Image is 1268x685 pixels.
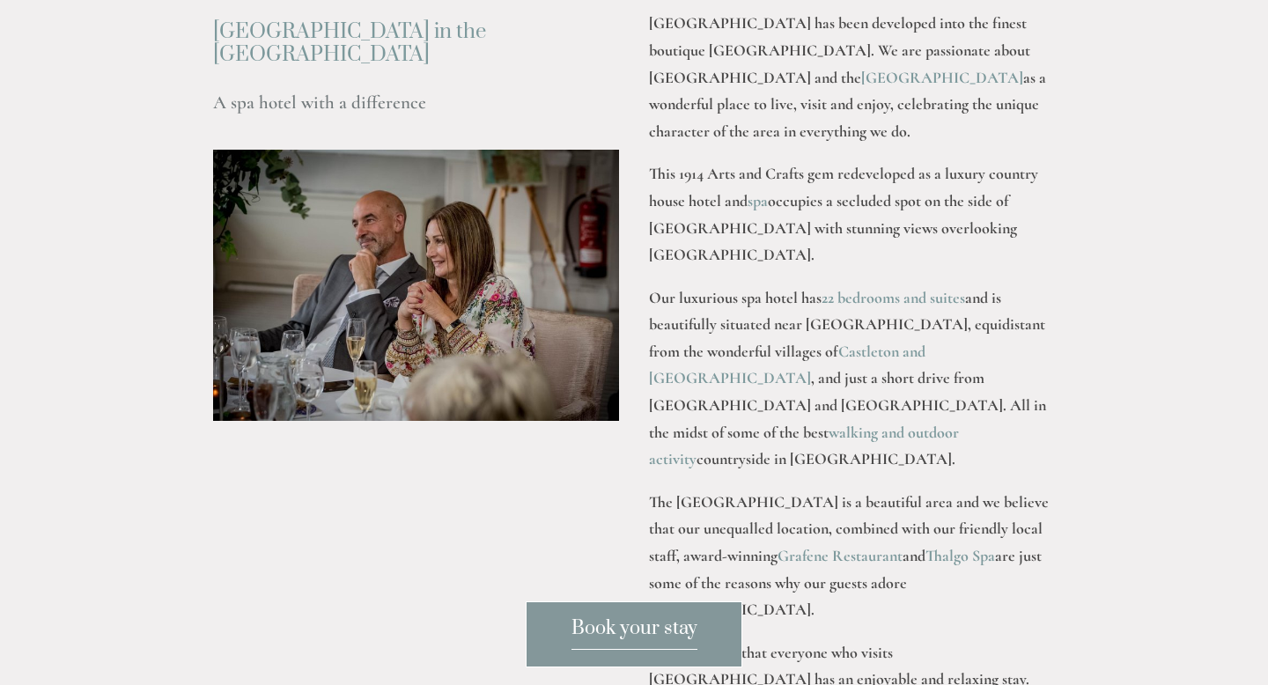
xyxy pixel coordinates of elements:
p: [GEOGRAPHIC_DATA] has been developed into the finest boutique [GEOGRAPHIC_DATA]. We are passionat... [649,10,1055,144]
p: The [GEOGRAPHIC_DATA] is a beautiful area and we believe that our unequalled location, combined w... [649,489,1055,623]
p: This 1914 Arts and Crafts gem redeveloped as a luxury country house hotel and occupies a secluded... [649,160,1055,268]
a: 22 bedrooms and suites [822,288,965,307]
p: Our luxurious spa hotel has and is beautifully situated near [GEOGRAPHIC_DATA], equidistant from ... [649,284,1055,473]
a: Thalgo Spa [925,546,995,565]
h3: A spa hotel with a difference [213,85,619,121]
a: spa [748,191,768,210]
h2: [GEOGRAPHIC_DATA] in the [GEOGRAPHIC_DATA] [213,20,619,67]
img: Couple during a Dinner at Losehill Restaurant [213,150,619,420]
a: Grafene Restaurant [778,546,903,565]
a: Book your stay [526,601,742,667]
span: Book your stay [571,616,697,650]
a: [GEOGRAPHIC_DATA] [861,68,1023,87]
